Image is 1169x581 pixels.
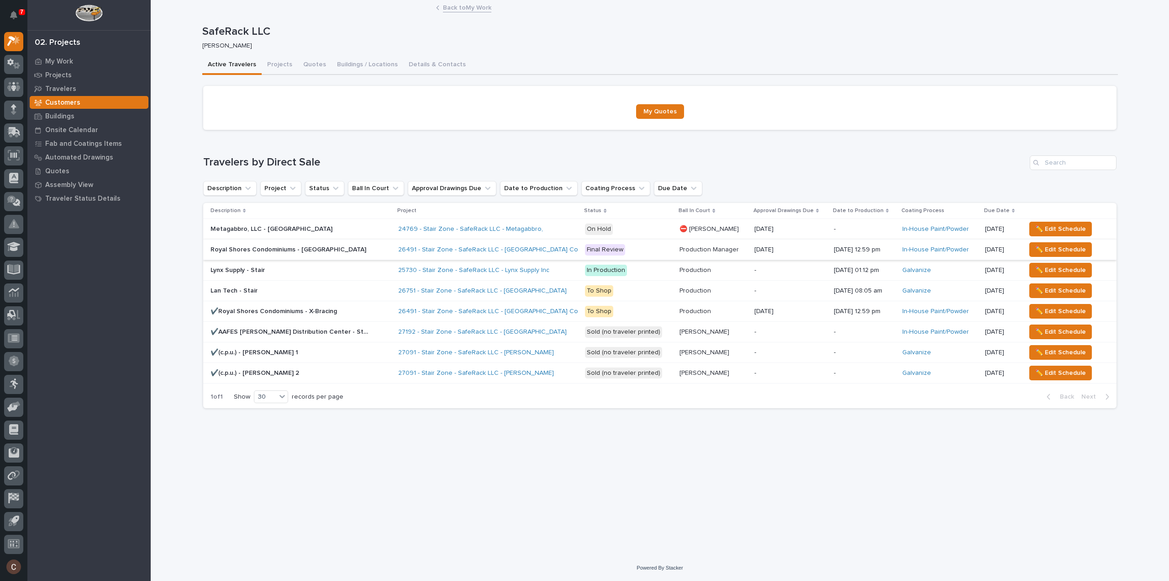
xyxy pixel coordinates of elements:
p: Lynx Supply - Stair [211,265,267,274]
p: Buildings [45,112,74,121]
button: Project [260,181,301,196]
a: My Quotes [636,104,684,119]
a: Travelers [27,82,151,96]
tr: ✔️AAFES [PERSON_NAME] Distribution Center - Stair✔️AAFES [PERSON_NAME] Distribution Center - Stai... [203,322,1116,342]
a: Automated Drawings [27,150,151,164]
button: Notifications [4,5,23,25]
a: Quotes [27,164,151,178]
p: Fab and Coatings Items [45,140,122,148]
a: Buildings [27,109,151,123]
p: 1 of 1 [203,386,230,408]
p: SafeRack LLC [202,25,1114,38]
p: records per page [292,393,343,401]
p: ✔️AAFES [PERSON_NAME] Distribution Center - Stair [211,326,372,336]
a: Assembly View [27,178,151,192]
button: Active Travelers [202,56,262,75]
p: Project [397,206,416,216]
p: ✔️(c.p.u.) - [PERSON_NAME] 2 [211,368,301,377]
div: 02. Projects [35,38,80,48]
button: Coating Process [581,181,650,196]
tr: Lynx Supply - StairLynx Supply - Stair 25730 - Stair Zone - SafeRack LLC - Lynx Supply Inc In Pro... [203,260,1116,281]
p: Projects [45,71,72,80]
tr: ✔️(c.p.u.) - [PERSON_NAME] 2✔️(c.p.u.) - [PERSON_NAME] 2 27091 - Stair Zone - SafeRack LLC - [PER... [203,363,1116,384]
p: Customers [45,99,80,107]
p: [DATE] 01:12 pm [834,267,895,274]
a: 26751 - Stair Zone - SafeRack LLC - [GEOGRAPHIC_DATA] [398,287,567,295]
button: Back [1039,393,1078,401]
p: ✔️Royal Shores Condominiums - X-Bracing [211,306,339,315]
p: ⛔ [PERSON_NAME] [679,224,741,233]
p: Automated Drawings [45,154,113,162]
p: - [754,349,827,357]
p: - [754,287,827,295]
a: Galvanize [902,287,931,295]
a: 27192 - Stair Zone - SafeRack LLC - [GEOGRAPHIC_DATA] [398,328,567,336]
div: Notifications7 [11,11,23,26]
p: [DATE] [985,328,1018,336]
button: Details & Contacts [403,56,471,75]
tr: Royal Shores Condominiums - [GEOGRAPHIC_DATA]Royal Shores Condominiums - [GEOGRAPHIC_DATA] 26491 ... [203,240,1116,260]
div: In Production [585,265,627,276]
a: Projects [27,68,151,82]
p: [DATE] 12:59 pm [834,246,895,254]
button: ✏️ Edit Schedule [1029,325,1092,339]
p: Due Date [984,206,1010,216]
button: Projects [262,56,298,75]
p: Date to Production [833,206,884,216]
a: Customers [27,96,151,109]
a: In-House Paint/Powder [902,225,969,233]
button: Date to Production [500,181,578,196]
div: To Shop [585,306,613,317]
p: Quotes [45,167,69,176]
p: - [834,328,895,336]
p: Onsite Calendar [45,126,98,134]
div: On Hold [585,224,613,235]
p: Metagabbro, LLC - [GEOGRAPHIC_DATA] [211,224,334,233]
p: Approval Drawings Due [753,206,814,216]
a: Traveler Status Details [27,192,151,205]
button: Next [1078,393,1116,401]
a: In-House Paint/Powder [902,246,969,254]
span: ✏️ Edit Schedule [1035,244,1086,255]
a: 24769 - Stair Zone - SafeRack LLC - Metagabbro, [398,225,543,233]
p: [DATE] [985,349,1018,357]
p: [PERSON_NAME] [679,347,731,357]
p: Description [211,206,241,216]
p: [DATE] [985,287,1018,295]
a: Onsite Calendar [27,123,151,137]
a: Powered By Stacker [637,565,683,570]
p: [DATE] 12:59 pm [834,308,895,315]
p: [DATE] [754,225,827,233]
p: Travelers [45,85,76,93]
p: Ball In Court [679,206,710,216]
span: ✏️ Edit Schedule [1035,326,1086,337]
span: ✏️ Edit Schedule [1035,306,1086,317]
p: Royal Shores Condominiums - [GEOGRAPHIC_DATA] [211,244,368,254]
p: Status [584,206,601,216]
tr: Metagabbro, LLC - [GEOGRAPHIC_DATA]Metagabbro, LLC - [GEOGRAPHIC_DATA] 24769 - Stair Zone - SafeR... [203,219,1116,240]
p: [DATE] [754,246,827,254]
span: ✏️ Edit Schedule [1035,368,1086,378]
p: Assembly View [45,181,93,189]
p: [DATE] [985,246,1018,254]
div: Search [1030,155,1116,170]
button: Description [203,181,257,196]
p: [PERSON_NAME] [679,368,731,377]
button: users-avatar [4,557,23,576]
button: Approval Drawings Due [408,181,496,196]
p: Traveler Status Details [45,195,121,203]
a: Galvanize [902,349,931,357]
p: [DATE] [985,308,1018,315]
a: In-House Paint/Powder [902,308,969,315]
button: Status [305,181,344,196]
a: 26491 - Stair Zone - SafeRack LLC - [GEOGRAPHIC_DATA] Condominiums [398,308,613,315]
p: [DATE] [985,225,1018,233]
p: - [754,369,827,377]
p: [PERSON_NAME] [679,326,731,336]
div: Sold (no traveler printed) [585,368,662,379]
div: Sold (no traveler printed) [585,326,662,338]
button: ✏️ Edit Schedule [1029,304,1092,319]
button: ✏️ Edit Schedule [1029,263,1092,277]
p: Lan Tech - Stair [211,285,259,295]
a: Fab and Coatings Items [27,137,151,150]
